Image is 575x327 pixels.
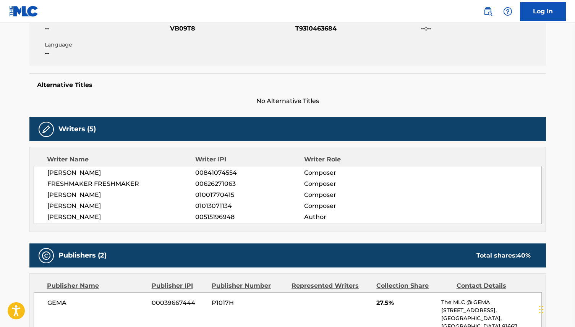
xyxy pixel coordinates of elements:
[152,298,206,308] span: 00039667444
[9,6,39,17] img: MLC Logo
[483,7,492,16] img: search
[295,24,419,33] span: T9310463684
[195,179,304,188] span: 00626271063
[457,281,531,290] div: Contact Details
[47,298,146,308] span: GEMA
[520,2,566,21] a: Log In
[195,168,304,177] span: 00841074554
[47,281,146,290] div: Publisher Name
[539,298,544,321] div: Drag
[152,281,206,290] div: Publisher IPI
[376,298,436,308] span: 27.5%
[212,298,286,308] span: P1017H
[47,155,196,164] div: Writer Name
[170,24,293,33] span: VB09T8
[476,251,531,260] div: Total shares:
[500,4,515,19] div: Help
[304,213,403,222] span: Author
[37,81,538,89] h5: Alternative Titles
[29,97,546,106] span: No Alternative Titles
[45,41,168,49] span: Language
[517,252,531,259] span: 40 %
[503,7,512,16] img: help
[421,24,544,33] span: --:--
[47,168,196,177] span: [PERSON_NAME]
[58,251,107,260] h5: Publishers (2)
[195,190,304,200] span: 01001770415
[212,281,286,290] div: Publisher Number
[304,179,403,188] span: Composer
[304,190,403,200] span: Composer
[195,155,304,164] div: Writer IPI
[47,179,196,188] span: FRESHMAKER FRESHMAKER
[58,125,96,134] h5: Writers (5)
[376,281,450,290] div: Collection Share
[304,201,403,211] span: Composer
[195,201,304,211] span: 01013071134
[47,190,196,200] span: [PERSON_NAME]
[304,155,403,164] div: Writer Role
[42,125,51,134] img: Writers
[42,251,51,260] img: Publishers
[537,290,575,327] iframe: Chat Widget
[195,213,304,222] span: 00515196948
[304,168,403,177] span: Composer
[480,4,496,19] a: Public Search
[45,24,168,33] span: --
[45,49,168,58] span: --
[47,201,196,211] span: [PERSON_NAME]
[441,298,541,306] p: The MLC @ GEMA
[47,213,196,222] span: [PERSON_NAME]
[441,306,541,314] p: [STREET_ADDRESS],
[292,281,371,290] div: Represented Writers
